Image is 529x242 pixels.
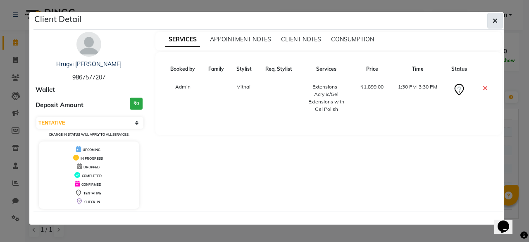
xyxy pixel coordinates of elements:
[258,78,299,118] td: -
[83,148,100,152] span: UPCOMING
[130,98,143,110] h3: ₹0
[84,200,100,204] span: CHECK-IN
[72,74,105,81] span: 9867577207
[236,84,252,90] span: Mithali
[391,60,445,78] th: Time
[331,36,374,43] span: CONSUMPTION
[81,182,101,187] span: CONFIRMED
[36,101,83,110] span: Deposit Amount
[299,60,354,78] th: Services
[304,83,349,113] div: Extensions - Acrylic/Gel Extensions with Gel Polish
[76,32,101,57] img: avatar
[359,83,386,91] div: ₹1,899.00
[210,36,271,43] span: APPOINTMENT NOTES
[164,78,202,118] td: Admin
[56,60,122,68] a: Hrugvi [PERSON_NAME]
[354,60,391,78] th: Price
[164,60,202,78] th: Booked by
[494,209,521,234] iframe: chat widget
[165,32,200,47] span: SERVICES
[445,60,474,78] th: Status
[83,165,100,169] span: DROPPED
[83,191,101,195] span: TENTATIVE
[36,85,55,95] span: Wallet
[82,174,102,178] span: COMPLETED
[281,36,321,43] span: CLIENT NOTES
[202,60,231,78] th: Family
[202,78,231,118] td: -
[391,78,445,118] td: 1:30 PM-3:30 PM
[34,13,81,25] h5: Client Detail
[230,60,258,78] th: Stylist
[258,60,299,78] th: Req. Stylist
[49,132,129,137] small: Change in status will apply to all services.
[81,156,103,161] span: IN PROGRESS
